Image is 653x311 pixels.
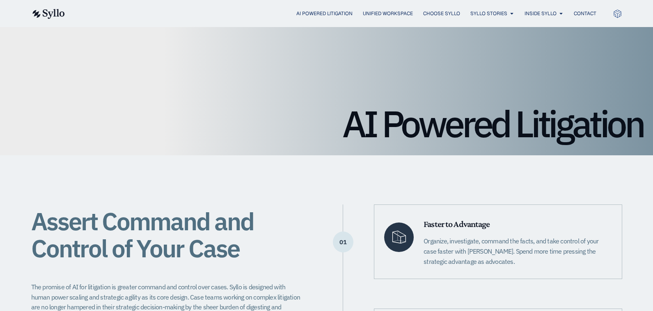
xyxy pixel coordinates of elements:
span: Faster to Advantage [424,219,490,229]
div: Menu Toggle [81,10,596,18]
a: Syllo Stories [470,10,507,17]
nav: Menu [81,10,596,18]
a: AI Powered Litigation [296,10,353,17]
h1: AI Powered Litigation [10,105,643,142]
a: Unified Workspace [363,10,413,17]
p: Organize, investigate, command the facts, and take control of your case faster with [PERSON_NAME]... [424,236,612,266]
p: 01 [333,242,353,243]
a: Choose Syllo [423,10,460,17]
span: Assert Command and Control of Your Case [31,205,254,264]
img: syllo [31,9,65,19]
a: Contact [574,10,596,17]
a: Inside Syllo [525,10,557,17]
